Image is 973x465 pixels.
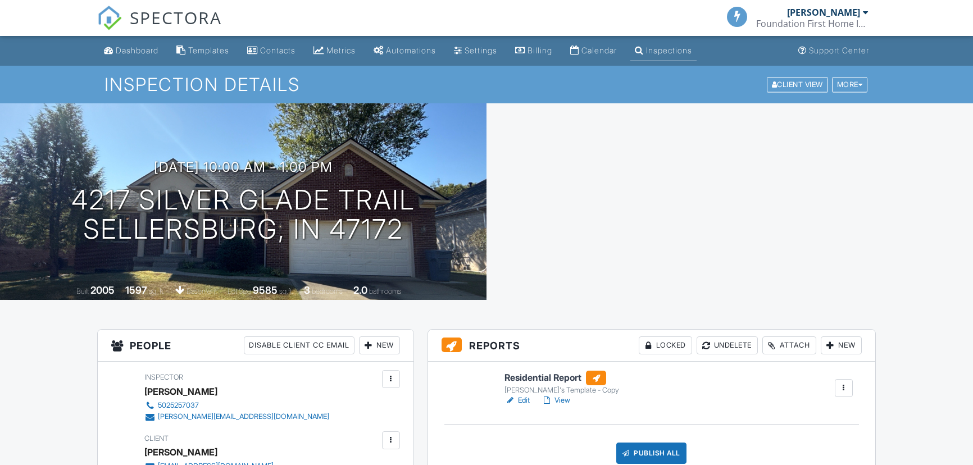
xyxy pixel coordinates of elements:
[149,287,165,295] span: sq. ft.
[766,80,831,88] a: Client View
[158,401,199,410] div: 5025257037
[172,40,234,61] a: Templates
[99,40,163,61] a: Dashboard
[353,284,367,296] div: 2.0
[244,336,354,354] div: Disable Client CC Email
[253,284,278,296] div: 9585
[762,336,816,354] div: Attach
[144,444,217,461] div: [PERSON_NAME]
[312,287,343,295] span: bedrooms
[794,40,874,61] a: Support Center
[187,287,217,295] span: basement
[130,6,222,29] span: SPECTORA
[144,373,183,381] span: Inspector
[104,75,869,94] h1: Inspection Details
[541,395,570,406] a: View
[144,434,169,443] span: Client
[616,443,686,464] div: Publish All
[90,284,115,296] div: 2005
[369,40,440,61] a: Automations (Basic)
[97,6,122,30] img: The Best Home Inspection Software - Spectora
[832,77,868,92] div: More
[76,287,89,295] span: Built
[386,45,436,55] div: Automations
[116,45,158,55] div: Dashboard
[326,45,356,55] div: Metrics
[630,40,697,61] a: Inspections
[125,284,147,296] div: 1597
[809,45,869,55] div: Support Center
[787,7,860,18] div: [PERSON_NAME]
[566,40,621,61] a: Calendar
[767,77,828,92] div: Client View
[504,386,619,395] div: [PERSON_NAME]'s Template - Copy
[154,159,333,175] h3: [DATE] 10:00 am - 1:00 pm
[279,287,293,295] span: sq.ft.
[504,395,530,406] a: Edit
[71,185,415,245] h1: 4217 Silver Glade Trail Sellersburg, IN 47172
[98,330,413,362] h3: People
[821,336,862,354] div: New
[304,284,310,296] div: 3
[243,40,300,61] a: Contacts
[260,45,295,55] div: Contacts
[188,45,229,55] div: Templates
[504,371,619,385] h6: Residential Report
[158,412,329,421] div: [PERSON_NAME][EMAIL_ADDRESS][DOMAIN_NAME]
[428,330,875,362] h3: Reports
[646,45,692,55] div: Inspections
[144,383,217,400] div: [PERSON_NAME]
[369,287,401,295] span: bathrooms
[228,287,251,295] span: Lot Size
[697,336,758,354] div: Undelete
[309,40,360,61] a: Metrics
[144,411,329,422] a: [PERSON_NAME][EMAIL_ADDRESS][DOMAIN_NAME]
[465,45,497,55] div: Settings
[511,40,557,61] a: Billing
[97,15,222,39] a: SPECTORA
[581,45,617,55] div: Calendar
[756,18,869,29] div: Foundation First Home Inspections
[359,336,400,354] div: New
[528,45,552,55] div: Billing
[144,400,329,411] a: 5025257037
[504,371,619,395] a: Residential Report [PERSON_NAME]'s Template - Copy
[449,40,502,61] a: Settings
[639,336,692,354] div: Locked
